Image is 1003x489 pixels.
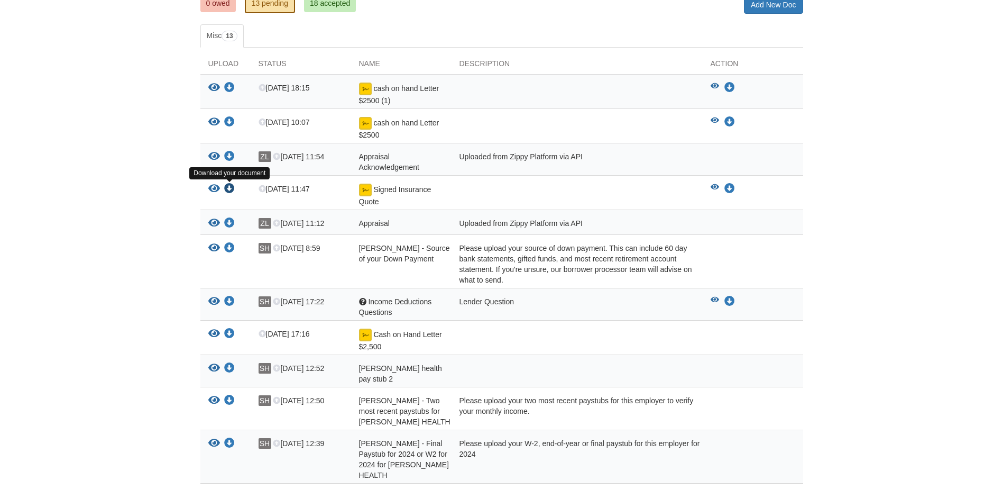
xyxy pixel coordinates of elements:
[208,296,220,307] button: View Income Deductions Questions
[351,58,452,74] div: Name
[724,118,735,126] a: Download cash on hand Letter $2500
[259,243,271,253] span: SH
[711,184,719,194] button: View Signed Insurance Quote
[208,117,220,128] button: View cash on hand Letter $2500
[359,185,431,206] span: Signed Insurance Quote
[224,185,235,194] a: Download Signed Insurance Quote
[200,24,244,48] a: Misc
[359,83,372,95] img: Document fully signed
[359,329,372,341] img: Document fully signed
[200,58,251,74] div: Upload
[452,58,703,74] div: Description
[224,119,235,127] a: Download cash on hand Letter $2500
[224,220,235,228] a: Download Appraisal
[208,218,220,229] button: View Appraisal
[259,363,271,374] span: SH
[273,396,324,405] span: [DATE] 12:50
[208,83,220,94] button: View cash on hand Letter $2500 (1)
[259,84,310,92] span: [DATE] 18:15
[259,151,271,162] span: ZL
[711,83,719,93] button: View cash on hand Letter $2500 (1)
[224,84,235,93] a: Download cash on hand Letter $2500 (1)
[208,395,220,406] button: View Sade Hatten - Two most recent paystubs for HENRY FORD HEALTH
[711,117,719,128] button: View cash on hand Letter $2500
[359,364,442,383] span: [PERSON_NAME] health pay stub 2
[273,297,324,306] span: [DATE] 17:22
[259,296,271,307] span: SH
[273,439,324,448] span: [DATE] 12:39
[359,117,372,130] img: Document fully signed
[259,395,271,406] span: SH
[273,364,324,373] span: [DATE] 12:52
[222,31,237,41] span: 13
[452,438,703,481] div: Please upload your W-2, end-of-year or final paystub for this employer for 2024
[452,218,703,232] div: Uploaded from Zippy Platform via API
[273,219,324,228] span: [DATE] 11:12
[224,245,235,253] a: Download Sade Hatten - Source of your Down Payment
[224,330,235,339] a: Download Cash on Hand Letter $2,500
[208,243,220,254] button: View Sade Hatten - Source of your Down Payment
[189,167,270,179] div: Download your document
[273,152,324,161] span: [DATE] 11:54
[224,153,235,161] a: Download Appraisal Acknowledgement
[224,365,235,373] a: Download henry ford health pay stub 2
[259,218,271,229] span: ZL
[224,397,235,405] a: Download Sade Hatten - Two most recent paystubs for HENRY FORD HEALTH
[359,439,449,479] span: [PERSON_NAME] - Final Paystub for 2024 or W2 for 2024 for [PERSON_NAME] HEALTH
[724,185,735,193] a: Download Signed Insurance Quote
[259,330,310,338] span: [DATE] 17:16
[359,297,432,316] span: Income Deductions Questions
[359,244,450,263] span: [PERSON_NAME] - Source of your Down Payment
[259,118,310,126] span: [DATE] 10:07
[224,440,235,448] a: Download Sade Hatten - Final Paystub for 2024 or W2 for 2024 for HENRY FORD HEALTH
[359,219,390,228] span: Appraisal
[259,185,310,193] span: [DATE] 11:47
[452,151,703,173] div: Uploaded from Zippy Platform via API
[703,58,803,74] div: Action
[208,184,220,195] button: View Signed Insurance Quote
[359,119,439,139] span: cash on hand Letter $2500
[359,184,372,196] img: Document fully signed
[452,395,703,427] div: Please upload your two most recent paystubs for this employer to verify your monthly income.
[224,298,235,306] a: Download Income Deductions Questions
[251,58,351,74] div: Status
[724,84,735,92] a: Download cash on hand Letter $2500 (1)
[259,438,271,449] span: SH
[359,84,439,105] span: cash on hand Letter $2500 (1)
[711,296,719,307] button: View Income Deductions Questions
[208,363,220,374] button: View henry ford health pay stub 2
[452,296,703,318] div: Lender Question
[273,244,320,252] span: [DATE] 8:59
[724,297,735,306] a: Download Income Deductions Questions
[359,396,450,426] span: [PERSON_NAME] - Two most recent paystubs for [PERSON_NAME] HEALTH
[208,329,220,340] button: View Cash on Hand Letter $2,500
[452,243,703,285] div: Please upload your source of down payment. This can include 60 day bank statements, gifted funds,...
[359,152,419,171] span: Appraisal Acknowledgement
[359,330,442,351] span: Cash on Hand Letter $2,500
[208,151,220,162] button: View Appraisal Acknowledgement
[208,438,220,449] button: View Sade Hatten - Final Paystub for 2024 or W2 for 2024 for HENRY FORD HEALTH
